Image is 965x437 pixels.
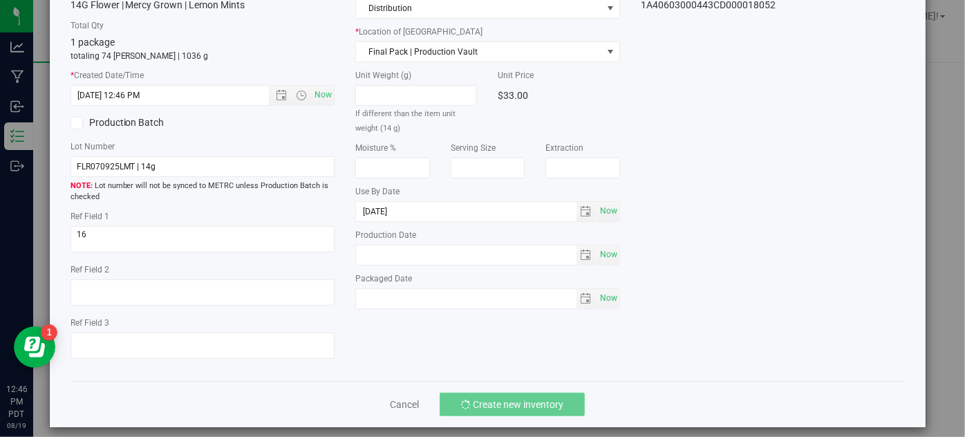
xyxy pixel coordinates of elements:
label: Created Date/Time [71,69,335,82]
iframe: Resource center unread badge [41,324,57,341]
label: Moisture % [355,142,430,154]
label: Lot Number [71,140,335,153]
label: Unit Price [498,69,619,82]
label: Location of [GEOGRAPHIC_DATA] [355,26,620,38]
label: Serving Size [451,142,525,154]
label: Production Batch [71,115,192,130]
span: Final Pack | Production Vault [356,42,602,62]
label: Ref Field 1 [71,210,335,223]
span: Set Current date [597,201,620,221]
span: select [602,42,619,62]
span: 1 package [71,37,115,48]
label: Production Date [355,229,620,241]
span: Set Current date [597,288,620,308]
div: $33.00 [498,85,619,106]
span: Lot number will not be synced to METRC unless Production Batch is checked [71,180,335,203]
span: Create new inventory [473,399,563,410]
button: Create new inventory [440,393,585,416]
span: select [577,289,597,308]
label: Unit Weight (g) [355,69,477,82]
label: Total Qty [71,19,335,32]
a: Cancel [390,398,419,411]
label: Extraction [545,142,620,154]
iframe: Resource center [14,326,55,368]
span: select [577,202,597,221]
span: select [577,245,597,265]
span: select [597,289,619,308]
p: totaling 74 [PERSON_NAME] | 1036 g [71,50,335,62]
span: select [597,202,619,221]
span: Open the time view [290,90,313,101]
span: Set Current date [597,245,620,265]
span: select [597,245,619,265]
label: Ref Field 2 [71,263,335,276]
label: Use By Date [355,185,620,198]
label: Ref Field 3 [71,317,335,329]
label: Packaged Date [355,272,620,285]
small: If different than the item unit weight (14 g) [355,109,456,133]
span: Open the date view [270,90,293,101]
span: Set Current date [312,85,335,105]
